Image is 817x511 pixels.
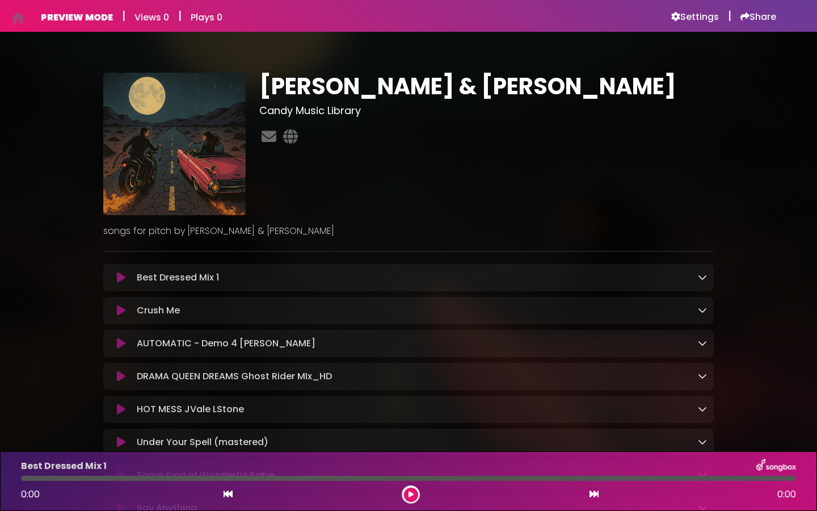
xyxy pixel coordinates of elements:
img: songbox-logo-white.png [756,459,796,474]
h6: Views 0 [134,12,169,23]
h3: Candy Music Library [259,104,714,117]
h5: | [178,9,182,23]
span: 0:00 [21,488,40,501]
p: Under Your Spell (mastered) [137,435,268,449]
img: TpSLrdbSTZqDnr8LyAyS [103,73,246,215]
h6: PREVIEW MODE [41,12,113,23]
span: 0:00 [777,488,796,501]
p: AUTOMATIC - Demo 4 [PERSON_NAME] [137,337,315,350]
h1: [PERSON_NAME] & [PERSON_NAME] [259,73,714,100]
p: songs for pitch by [PERSON_NAME] & [PERSON_NAME] [103,224,714,238]
h6: Plays 0 [191,12,222,23]
h5: | [122,9,125,23]
h5: | [728,9,731,23]
p: HOT MESS JVale LStone [137,403,244,416]
p: Crush Me [137,304,180,317]
p: Best Dressed Mix 1 [137,271,219,284]
p: DRAMA QUEEN DREAMS Ghost Rider MIx_HD [137,370,332,383]
a: Share [740,11,776,23]
a: Settings [671,11,719,23]
p: Best Dressed Mix 1 [21,459,107,473]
